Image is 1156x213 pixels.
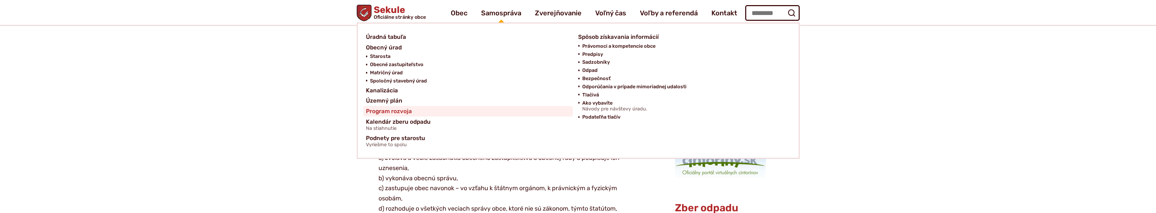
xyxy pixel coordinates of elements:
span: Územný plán [366,95,402,106]
a: Voľby a referendá [640,3,698,22]
span: Právomoci a kompetencie obce [582,42,656,50]
a: Voľný čas [595,3,626,22]
span: Podateľňa tlačív [582,113,620,121]
a: Ako vybavíteNávody pre návštevy úradu. [582,99,782,113]
span: Program rozvoja [366,106,412,117]
span: Obecné zastupiteľstvo [370,61,423,69]
a: Úradná tabuľa [366,32,570,42]
a: Spoločný stavebný úrad [370,77,570,85]
span: Odporúčania v prípade mimoriadnej udalosti [582,83,687,91]
img: Prejsť na domovskú stránku [357,5,371,21]
a: Tlačivá [582,91,782,99]
a: Obecné zastupiteľstvo [370,61,570,69]
a: Kontakt [711,3,737,22]
span: Návody pre návštevy úradu. [582,106,647,112]
span: Úradná tabuľa [366,32,406,42]
span: Spoločný stavebný úrad [370,77,427,85]
span: Sadzobníky [582,58,610,66]
a: Samospráva [481,3,521,22]
span: Sekule [371,5,426,20]
a: Právomoci a kompetencie obce [582,42,782,50]
span: Bezpečnosť [582,75,611,83]
a: Odpad [582,66,782,75]
span: Spôsob získavania informácií [578,32,659,42]
a: Predpisy [582,50,782,59]
span: Vyriešme to spolu [366,142,425,148]
span: Tlačivá [582,91,599,99]
a: Matričný úrad [370,69,570,77]
a: Sadzobníky [582,58,782,66]
a: Starosta [370,52,570,61]
span: Na stiahnutie [366,126,431,131]
a: Podnety pre starostuVyriešme to spolu [366,133,782,150]
span: Ako vybavíte [582,99,647,113]
span: Oficiálne stránky obce [373,15,426,19]
span: Podnety pre starostu [366,133,425,150]
a: Spôsob získavania informácií [578,32,782,42]
span: Kalendár zberu odpadu [366,117,431,133]
span: Obecný úrad [366,42,402,53]
span: Predpisy [582,50,603,59]
a: Podateľňa tlačív [582,113,782,121]
span: Odpad [582,66,598,75]
a: Odporúčania v prípade mimoriadnej udalosti [582,83,782,91]
a: Územný plán [366,95,570,106]
a: Zverejňovanie [535,3,582,22]
a: Kanalizácia [366,85,570,96]
a: Kalendár zberu odpaduNa stiahnutie [366,117,570,133]
a: Program rozvoja [366,106,570,117]
span: Matričný úrad [370,69,403,77]
a: Obecný úrad [366,42,570,53]
span: Starosta [370,52,390,61]
a: Bezpečnosť [582,75,782,83]
a: Logo Sekule, prejsť na domovskú stránku. [357,5,426,21]
span: Kanalizácia [366,85,398,96]
a: Obec [451,3,467,22]
img: 1.png [675,152,766,178]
